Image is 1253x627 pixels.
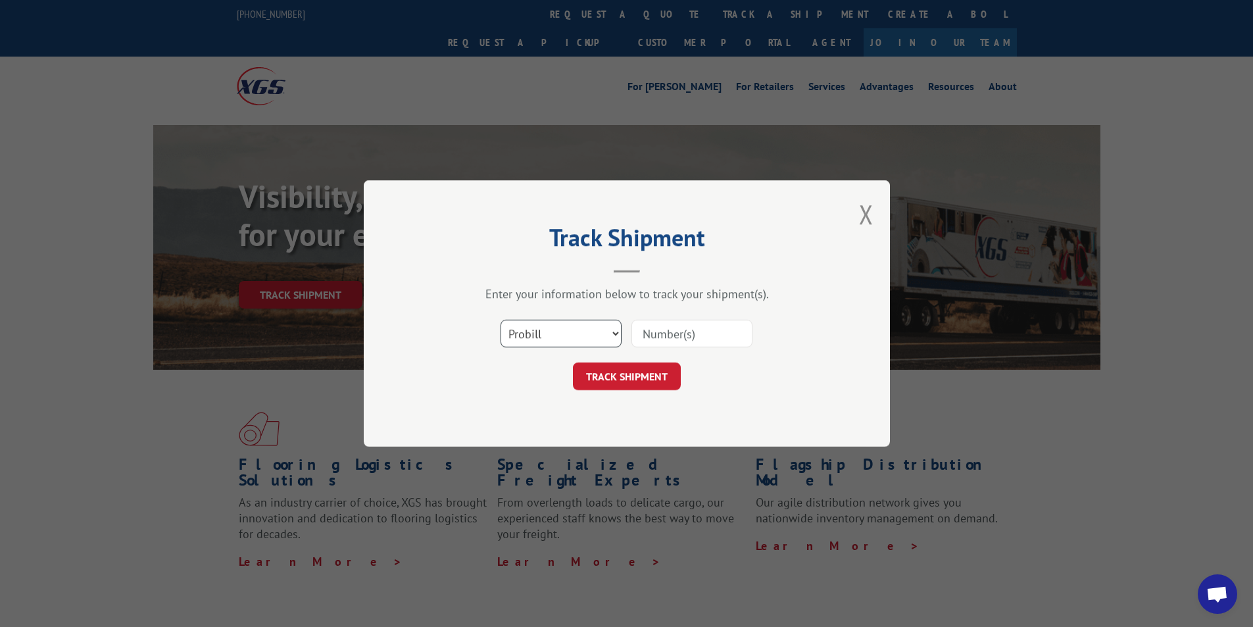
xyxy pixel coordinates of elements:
[573,363,681,390] button: TRACK SHIPMENT
[1198,574,1237,614] div: Open chat
[430,228,824,253] h2: Track Shipment
[430,286,824,301] div: Enter your information below to track your shipment(s).
[859,197,873,232] button: Close modal
[631,320,752,347] input: Number(s)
